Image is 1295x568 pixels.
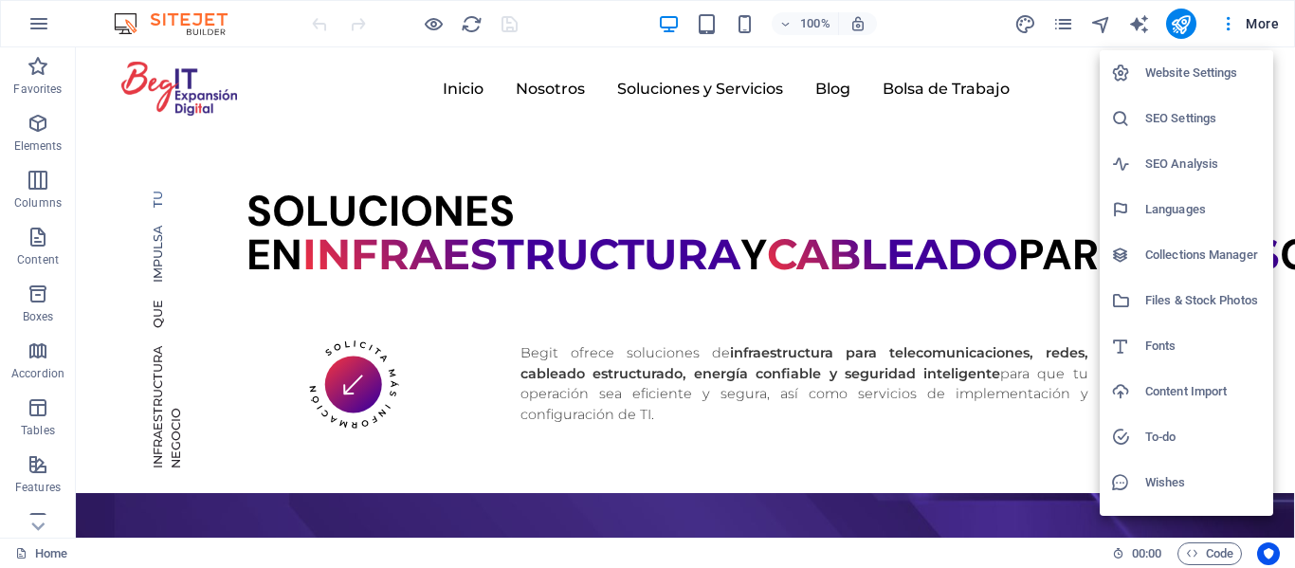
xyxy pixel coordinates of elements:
[1145,335,1262,357] h6: Fonts
[1145,107,1262,130] h6: SEO Settings
[1145,244,1262,266] h6: Collections Manager
[1145,380,1262,403] h6: Content Import
[1145,289,1262,312] h6: Files & Stock Photos
[1145,62,1262,84] h6: Website Settings
[1145,426,1262,449] h6: To-do
[1145,153,1262,175] h6: SEO Analysis
[1145,198,1262,221] h6: Languages
[1145,471,1262,494] h6: Wishes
